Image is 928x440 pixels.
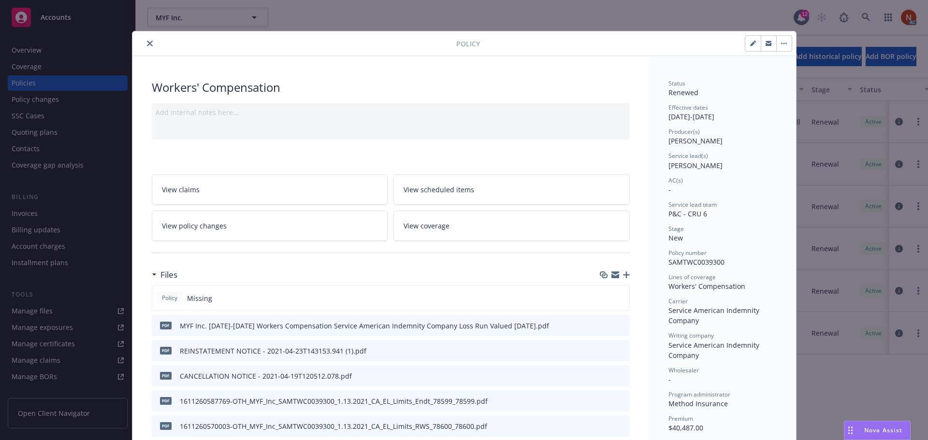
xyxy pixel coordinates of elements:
[602,371,609,381] button: download file
[160,322,172,329] span: pdf
[180,396,488,406] div: 1611260587769-OTH_MYF_Inc_SAMTWC0039300_1.13.2021_CA_EL_Limits_Endt_78599_78599.pdf
[617,321,626,331] button: preview file
[844,421,856,440] div: Drag to move
[152,174,388,205] a: View claims
[404,185,474,195] span: View scheduled items
[668,185,671,194] span: -
[602,346,609,356] button: download file
[187,293,212,303] span: Missing
[668,331,714,340] span: Writing company
[156,107,626,117] div: Add internal notes here...
[180,421,487,431] div: 1611260570003-OTH_MYF_Inc_SAMTWC0039300_1.13.2021_CA_EL_Limits_RWS_78600_78600.pdf
[180,371,352,381] div: CANCELLATION NOTICE - 2021-04-19T120512.078.pdf
[602,421,609,431] button: download file
[160,372,172,379] span: pdf
[456,39,480,49] span: Policy
[393,211,630,241] a: View coverage
[617,371,626,381] button: preview file
[668,273,716,281] span: Lines of coverage
[864,426,902,434] span: Nova Assist
[404,221,449,231] span: View coverage
[162,185,200,195] span: View claims
[160,347,172,354] span: pdf
[180,321,549,331] div: MYF Inc. [DATE]-[DATE] Workers Compensation Service American Indemnity Company Loss Run Valued [D...
[668,257,725,267] span: SAMTWC0039300
[160,422,172,429] span: pdf
[668,249,707,257] span: Policy number
[668,341,761,360] span: Service American Indemnity Company
[160,294,179,302] span: Policy
[144,38,156,49] button: close
[668,225,684,233] span: Stage
[602,321,609,331] button: download file
[668,233,683,242] span: New
[152,269,177,281] div: Files
[162,221,227,231] span: View policy changes
[602,396,609,406] button: download file
[668,161,723,170] span: [PERSON_NAME]
[160,269,177,281] h3: Files
[152,79,630,96] div: Workers' Compensation
[152,211,388,241] a: View policy changes
[668,423,703,432] span: $40,487.00
[668,103,708,112] span: Effective dates
[668,79,685,87] span: Status
[617,346,626,356] button: preview file
[668,366,699,374] span: Wholesaler
[668,176,683,185] span: AC(s)
[668,136,723,145] span: [PERSON_NAME]
[617,421,626,431] button: preview file
[668,399,728,408] span: Method Insurance
[617,396,626,406] button: preview file
[393,174,630,205] a: View scheduled items
[668,152,708,160] span: Service lead(s)
[180,346,366,356] div: REINSTATEMENT NOTICE - 2021-04-23T143153.941 (1).pdf
[668,128,700,136] span: Producer(s)
[160,397,172,404] span: pdf
[668,200,717,209] span: Service lead team
[668,375,671,384] span: -
[668,103,777,122] div: [DATE] - [DATE]
[668,306,761,325] span: Service American Indemnity Company
[668,390,730,398] span: Program administrator
[668,282,745,291] span: Workers' Compensation
[668,297,688,305] span: Carrier
[668,414,693,423] span: Premium
[668,88,698,97] span: Renewed
[668,209,707,218] span: P&C - CRU 6
[844,421,911,440] button: Nova Assist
